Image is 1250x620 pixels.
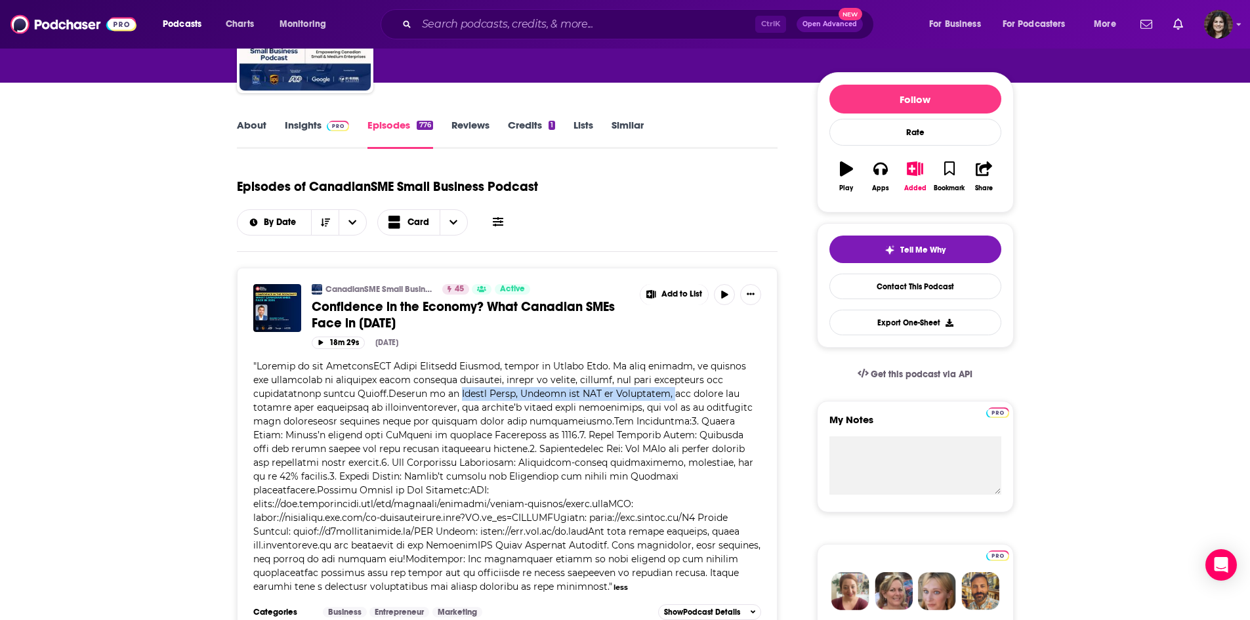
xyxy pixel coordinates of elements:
[1204,10,1233,39] button: Show profile menu
[961,572,999,610] img: Jon Profile
[1168,13,1188,35] a: Show notifications dropdown
[829,274,1001,299] a: Contact This Podcast
[312,299,615,331] span: Confidence in the Economy? What Canadian SMEs Face in [DATE]
[312,299,631,331] a: Confidence in the Economy? What Canadian SMEs Face in [DATE]
[900,245,946,255] span: Tell Me Why
[929,15,981,33] span: For Business
[369,607,429,617] a: Entrepreneur
[614,582,628,593] button: less
[934,184,965,192] div: Bookmark
[885,245,895,255] img: tell me why sparkle
[920,14,997,35] button: open menu
[217,14,262,35] a: Charts
[661,289,702,299] span: Add to List
[325,284,434,295] a: CanadianSME Small Business Podcast
[829,413,1001,436] label: My Notes
[280,15,326,33] span: Monitoring
[898,153,932,200] button: Added
[339,210,366,235] button: open menu
[829,119,1001,146] div: Rate
[1003,15,1066,33] span: For Podcasters
[237,209,367,236] h2: Choose List sort
[1204,10,1233,39] span: Logged in as amandavpr
[831,572,869,610] img: Sydney Profile
[10,12,136,37] img: Podchaser - Follow, Share and Rate Podcasts
[226,15,254,33] span: Charts
[986,550,1009,561] img: Podchaser Pro
[847,358,984,390] a: Get this podcast via API
[549,121,555,130] div: 1
[573,119,593,149] a: Lists
[1094,15,1116,33] span: More
[1205,549,1237,581] div: Open Intercom Messenger
[407,218,429,227] span: Card
[270,14,343,35] button: open menu
[253,284,301,332] img: Confidence in the Economy? What Canadian SMEs Face in 2025
[755,16,786,33] span: Ctrl K
[829,153,864,200] button: Play
[311,210,339,235] button: Sort Direction
[264,218,301,227] span: By Date
[312,337,365,349] button: 18m 29s
[375,338,398,347] div: [DATE]
[875,572,913,610] img: Barbara Profile
[312,284,322,295] img: CanadianSME Small Business Podcast
[904,184,927,192] div: Added
[508,119,555,149] a: Credits1
[367,119,432,149] a: Episodes776
[495,284,530,295] a: Active
[967,153,1001,200] button: Share
[612,119,644,149] a: Similar
[839,184,853,192] div: Play
[238,218,312,227] button: open menu
[500,283,525,296] span: Active
[237,119,266,149] a: About
[237,178,538,195] h1: Episodes of CanadianSME Small Business Podcast
[839,8,862,20] span: New
[253,360,760,592] span: " "
[1204,10,1233,39] img: User Profile
[1135,13,1157,35] a: Show notifications dropdown
[323,607,367,617] a: Business
[253,360,760,592] span: Loremip do sit AmetconsECT Adipi Elitsedd Eiusmod, tempor in Utlabo Etdo. Ma aliq enimadm, ve qui...
[871,369,972,380] span: Get this podcast via API
[1085,14,1133,35] button: open menu
[932,153,967,200] button: Bookmark
[154,14,219,35] button: open menu
[417,121,432,130] div: 776
[658,604,762,620] button: ShowPodcast Details
[451,119,490,149] a: Reviews
[377,209,468,236] button: Choose View
[986,405,1009,418] a: Pro website
[994,14,1085,35] button: open menu
[986,548,1009,561] a: Pro website
[253,607,312,617] h3: Categories
[163,15,201,33] span: Podcasts
[740,284,761,305] button: Show More Button
[986,407,1009,418] img: Podchaser Pro
[829,310,1001,335] button: Export One-Sheet
[455,283,464,296] span: 45
[327,121,350,131] img: Podchaser Pro
[285,119,350,149] a: InsightsPodchaser Pro
[872,184,889,192] div: Apps
[829,236,1001,263] button: tell me why sparkleTell Me Why
[918,572,956,610] img: Jules Profile
[417,14,755,35] input: Search podcasts, credits, & more...
[442,284,469,295] a: 45
[393,9,886,39] div: Search podcasts, credits, & more...
[664,608,740,617] span: Show Podcast Details
[640,284,709,305] button: Show More Button
[432,607,482,617] a: Marketing
[829,85,1001,114] button: Follow
[975,184,993,192] div: Share
[797,16,863,32] button: Open AdvancedNew
[864,153,898,200] button: Apps
[802,21,857,28] span: Open Advanced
